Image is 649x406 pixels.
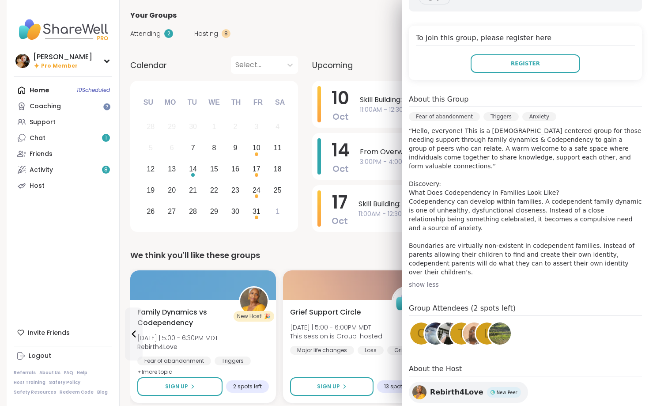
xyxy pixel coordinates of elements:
div: Not available Saturday, October 4th, 2025 [268,118,287,137]
div: 2 [164,29,173,38]
div: 11 [274,142,282,154]
span: 1 [105,134,107,142]
a: Friends [14,146,112,162]
span: Grief Support Circle [290,307,361,318]
div: Choose Sunday, October 12th, 2025 [141,160,160,179]
span: From Overwhelmed to Anchored: Emotional Regulation [360,147,616,157]
img: Rebirth4Love [240,288,268,315]
div: 17 [253,163,260,175]
div: 10 [253,142,260,154]
a: Blog [97,389,108,395]
div: Triggers [483,112,519,121]
div: show less [409,280,642,289]
span: l [484,325,491,342]
div: 30 [189,121,197,133]
div: 30 [231,205,239,217]
div: 1 [275,205,279,217]
div: Not available Sunday, October 5th, 2025 [141,139,160,158]
div: We [204,93,224,112]
div: 7 [191,142,195,154]
div: 28 [189,205,197,217]
a: Rebirth4LoveRebirth4LoveNew PeerNew Peer [409,382,528,403]
div: Choose Tuesday, October 7th, 2025 [184,139,203,158]
span: Skill Building: Solution-Focused Problem-Solving [360,95,616,105]
span: Your Groups [130,10,177,21]
div: Not available Monday, September 29th, 2025 [162,118,181,137]
div: [PERSON_NAME] [33,52,92,62]
div: 5 [149,142,153,154]
div: 23 [231,184,239,196]
div: Host [30,182,45,190]
div: Major life changes [290,346,354,355]
div: 19 [147,184,155,196]
img: ShareWell [393,288,420,315]
span: Family Dynamics vs Codependency [137,307,229,328]
div: 24 [253,184,260,196]
div: Invite Friends [14,325,112,341]
img: huggy [438,323,460,345]
span: Pro Member [41,62,78,70]
div: 2 [233,121,237,133]
div: Fr [248,93,268,112]
a: c [409,321,434,346]
span: 10 [332,86,349,110]
div: 21 [189,184,197,196]
div: Choose Wednesday, October 15th, 2025 [205,160,224,179]
a: Coco99 [487,321,512,346]
h4: About this Group [409,94,468,105]
div: 29 [168,121,176,133]
span: 13 spots left [384,383,415,390]
div: 12 [147,163,155,175]
div: Coaching [30,102,61,111]
iframe: Spotlight [103,103,110,110]
div: Friends [30,150,53,159]
div: Choose Saturday, October 11th, 2025 [268,139,287,158]
span: Sign Up [317,383,340,391]
span: 11:00AM - 12:30PM MDT [360,105,616,114]
div: 13 [168,163,176,175]
div: Choose Tuesday, October 14th, 2025 [184,160,203,179]
img: Jinna [425,323,447,345]
span: New Peer [497,389,517,396]
div: Choose Thursday, October 9th, 2025 [226,139,245,158]
div: Choose Thursday, October 30th, 2025 [226,202,245,221]
button: Register [471,54,580,73]
button: Sign Up [137,377,223,396]
span: 2 spots left [233,383,262,390]
span: Attending [130,29,161,38]
div: Choose Wednesday, October 29th, 2025 [205,202,224,221]
h4: To join this group, please register here [416,33,635,46]
span: 17 [332,190,347,215]
div: 15 [210,163,218,175]
div: Choose Saturday, November 1st, 2025 [268,202,287,221]
div: Choose Saturday, October 18th, 2025 [268,160,287,179]
div: Choose Friday, October 17th, 2025 [247,160,266,179]
a: dougr2026 [462,321,487,346]
div: 1 [212,121,216,133]
a: Support [14,114,112,130]
div: month 2025-10 [140,116,288,222]
a: Jinna [423,321,448,346]
div: Not available Tuesday, September 30th, 2025 [184,118,203,137]
div: Anxiety [522,112,556,121]
a: Redeem Code [60,389,94,395]
div: Support [30,118,56,127]
b: Rebirth4Love [137,342,177,351]
img: dougr2026 [463,323,485,345]
a: Coaching [14,98,112,114]
div: Choose Thursday, October 23rd, 2025 [226,181,245,200]
div: Choose Friday, October 31st, 2025 [247,202,266,221]
img: Coco99 [489,323,511,345]
div: Not available Monday, October 6th, 2025 [162,139,181,158]
p: “Hello, everyone! This is a [DEMOGRAPHIC_DATA] centered group for those needing support through f... [409,126,642,277]
a: l [475,321,499,346]
a: Chat1 [14,130,112,146]
div: Choose Monday, October 20th, 2025 [162,181,181,200]
a: Host Training [14,379,45,386]
a: huggy [436,321,461,346]
span: Oct [332,163,349,175]
img: ShareWell Nav Logo [14,14,112,45]
div: Activity [30,166,53,175]
div: Logout [29,352,51,360]
div: Choose Wednesday, October 8th, 2025 [205,139,224,158]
